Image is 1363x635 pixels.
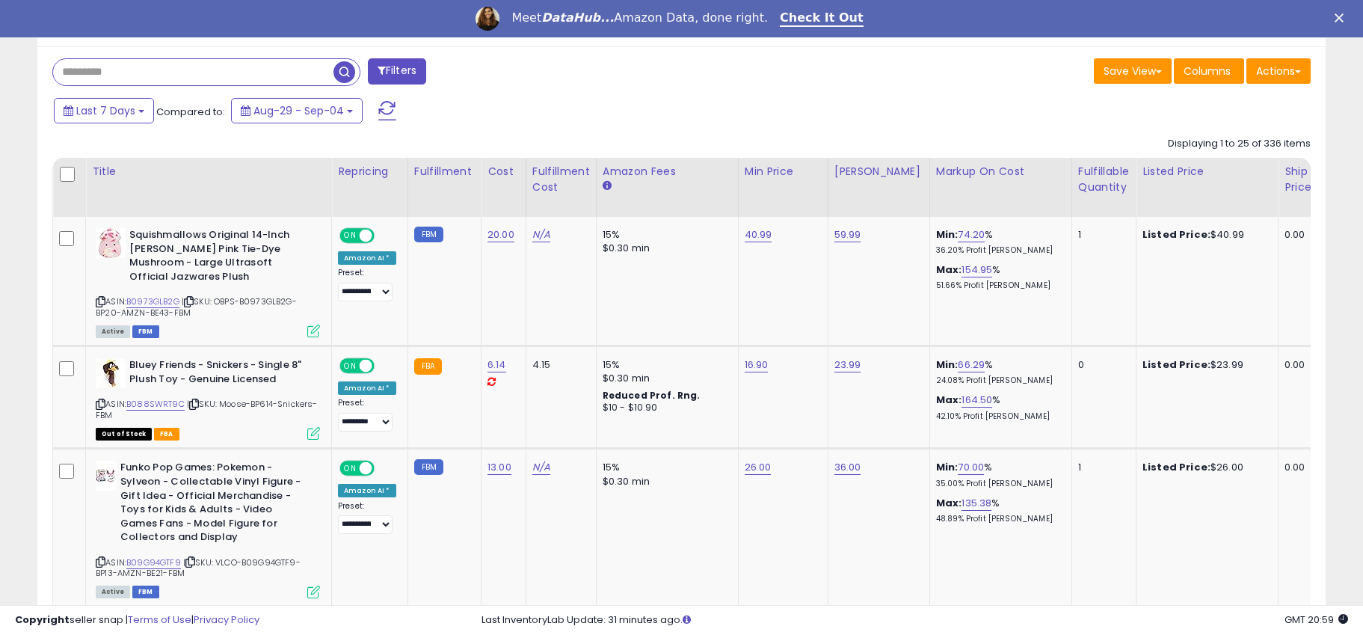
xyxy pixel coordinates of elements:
[532,358,585,372] div: 4.15
[532,460,550,475] a: N/A
[780,10,864,27] a: Check It Out
[368,58,426,85] button: Filters
[834,227,861,242] a: 59.99
[962,263,992,277] a: 154.95
[96,358,320,438] div: ASIN:
[414,358,442,375] small: FBA
[1284,358,1309,372] div: 0.00
[338,251,396,265] div: Amazon AI *
[487,460,511,475] a: 13.00
[1094,58,1172,84] button: Save View
[126,556,181,569] a: B09G94GTF9
[15,613,259,628] div: seller snap | |
[936,245,1060,256] p: 36.20% Profit [PERSON_NAME]
[1142,461,1267,474] div: $26.00
[96,586,130,598] span: All listings currently available for purchase on Amazon
[96,461,117,491] img: 41BuPn9SrLL._SL40_.jpg
[1284,461,1309,474] div: 0.00
[96,428,152,441] span: All listings that are currently out of stock and unavailable for purchase on Amazon
[958,460,984,475] a: 70.00
[936,375,1060,386] p: 24.08% Profit [PERSON_NAME]
[126,398,185,411] a: B088SWRT9C
[1246,58,1311,84] button: Actions
[936,514,1060,524] p: 48.89% Profit [PERSON_NAME]
[414,227,443,242] small: FBM
[194,613,259,627] a: Privacy Policy
[372,360,396,372] span: OFF
[1168,137,1311,151] div: Displaying 1 to 25 of 336 items
[745,460,772,475] a: 26.00
[1142,227,1210,242] b: Listed Price:
[936,393,962,407] b: Max:
[603,372,727,385] div: $0.30 min
[1284,164,1314,195] div: Ship Price
[96,228,126,258] img: 31iT2i8erlL._SL40_.jpg
[338,501,396,535] div: Preset:
[96,228,320,336] div: ASIN:
[1284,228,1309,242] div: 0.00
[936,228,1060,256] div: %
[54,98,154,123] button: Last 7 Days
[96,556,301,579] span: | SKU: VLCO-B09G94GTF9-BP13-AMZN-BE21-FBM
[936,496,962,510] b: Max:
[603,461,727,474] div: 15%
[1284,613,1348,627] span: 2025-09-12 20:59 GMT
[126,295,179,308] a: B0973GLB2G
[338,381,396,395] div: Amazon AI *
[231,98,363,123] button: Aug-29 - Sep-04
[936,411,1060,422] p: 42.10% Profit [PERSON_NAME]
[603,242,727,255] div: $0.30 min
[481,613,1348,628] div: Last InventoryLab Update: 31 minutes ago.
[532,227,550,242] a: N/A
[1174,58,1244,84] button: Columns
[1078,461,1124,474] div: 1
[414,459,443,475] small: FBM
[603,402,727,414] div: $10 - $10.90
[154,428,179,441] span: FBA
[834,358,861,372] a: 23.99
[532,164,590,195] div: Fulfillment Cost
[603,358,727,372] div: 15%
[1078,228,1124,242] div: 1
[129,228,311,287] b: Squishmallows Original 14-Inch [PERSON_NAME] Pink Tie-Dye Mushroom - Large Ultrasoft Official Jaz...
[603,389,701,402] b: Reduced Prof. Rng.
[120,461,302,547] b: Funko Pop Games: Pokemon - Sylveon - Collectable Vinyl Figure - Gift Idea - Official Merchandise ...
[936,263,1060,291] div: %
[1078,164,1130,195] div: Fulfillable Quantity
[128,613,191,627] a: Terms of Use
[92,164,325,180] div: Title
[958,227,985,242] a: 74.20
[341,230,360,242] span: ON
[338,398,396,432] div: Preset:
[936,263,962,277] b: Max:
[603,164,732,180] div: Amazon Fees
[936,393,1060,421] div: %
[1184,64,1231,79] span: Columns
[834,164,923,180] div: [PERSON_NAME]
[253,103,344,118] span: Aug-29 - Sep-04
[1142,164,1272,180] div: Listed Price
[487,164,520,180] div: Cost
[129,358,311,390] b: Bluey Friends - Snickers - Single 8" Plush Toy - Genuine Licensed
[541,10,614,25] i: DataHub...
[96,358,126,388] img: 41E2uqQ95fL._SL40_.jpg
[936,358,1060,386] div: %
[338,268,396,301] div: Preset:
[936,497,1060,524] div: %
[341,360,360,372] span: ON
[487,227,514,242] a: 20.00
[132,325,159,338] span: FBM
[341,462,360,475] span: ON
[96,325,130,338] span: All listings currently available for purchase on Amazon
[936,164,1065,180] div: Markup on Cost
[414,164,475,180] div: Fulfillment
[936,280,1060,291] p: 51.66% Profit [PERSON_NAME]
[487,358,506,372] a: 6.14
[1078,358,1124,372] div: 0
[834,460,861,475] a: 36.00
[936,460,959,474] b: Min:
[936,461,1060,488] div: %
[1142,358,1210,372] b: Listed Price:
[603,475,727,488] div: $0.30 min
[745,227,772,242] a: 40.99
